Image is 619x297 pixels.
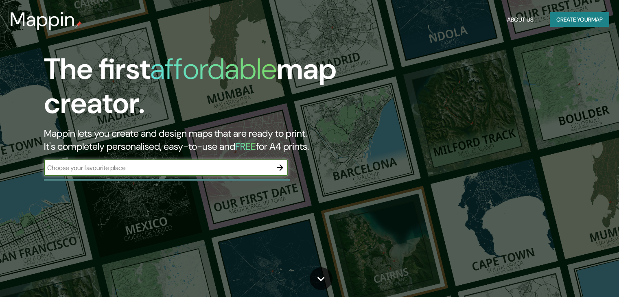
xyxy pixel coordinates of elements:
input: Choose your favourite place [44,163,272,173]
h1: affordable [150,50,277,88]
h1: The first map creator. [44,52,354,127]
h2: Mappin lets you create and design maps that are ready to print. It's completely personalised, eas... [44,127,354,153]
h3: Mappin [10,8,75,31]
img: mappin-pin [75,21,82,28]
h5: FREE [235,140,256,153]
button: Create yourmap [550,12,609,27]
button: About Us [504,12,537,27]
